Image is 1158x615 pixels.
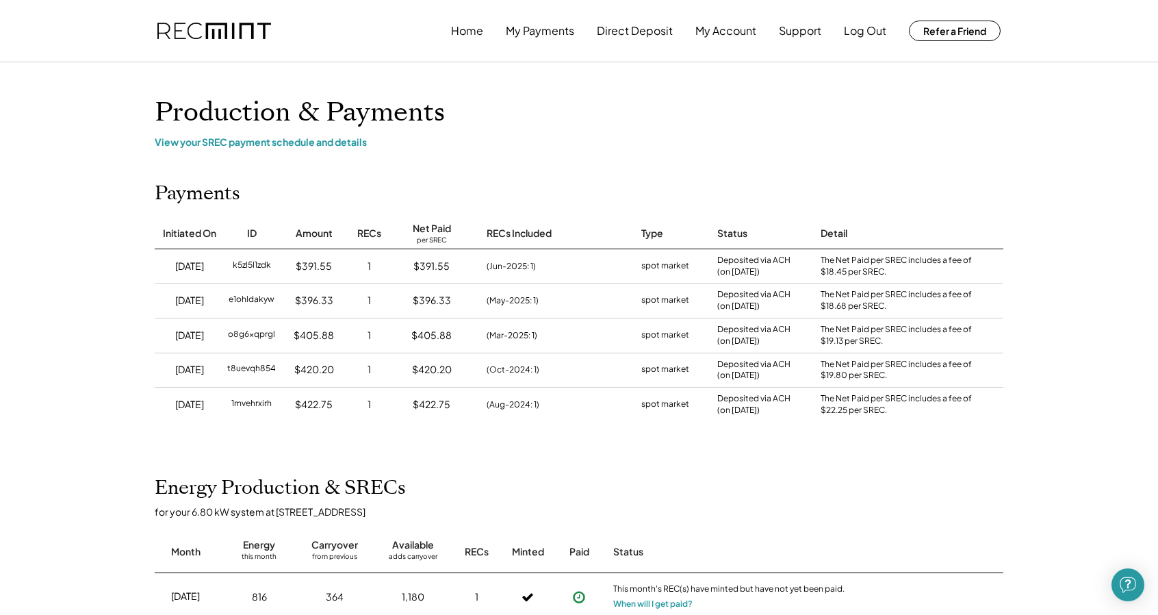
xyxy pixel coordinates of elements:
h2: Payments [155,182,240,205]
div: Open Intercom Messenger [1111,568,1144,601]
div: Paid [569,545,589,559]
div: (May-2025: 1) [487,294,539,307]
div: Deposited via ACH (on [DATE]) [717,324,790,347]
div: spot market [641,329,689,342]
div: 364 [326,590,344,604]
div: (Jun-2025: 1) [487,260,536,273]
div: View your SREC payment schedule and details [155,136,1003,148]
div: Status [717,227,747,240]
div: $422.75 [295,398,333,412]
div: $422.75 [413,398,450,412]
div: 816 [252,590,267,604]
div: from previous [312,552,357,566]
div: Minted [512,545,544,559]
div: Net Paid [413,222,451,236]
button: Log Out [844,17,886,45]
div: k5zl5l1zdk [233,260,271,273]
div: $396.33 [413,294,451,307]
div: per SREC [417,236,447,246]
img: recmint-logotype%403x.png [157,23,271,40]
div: 1,180 [402,590,424,604]
div: Carryover [311,538,358,552]
div: 1 [368,260,371,273]
div: $391.55 [296,260,332,273]
h2: Energy Production & SRECs [155,477,406,500]
div: Amount [296,227,333,240]
div: [DATE] [175,260,204,273]
div: The Net Paid per SREC includes a fee of $22.25 per SREC. [821,393,978,416]
div: RECs Included [487,227,552,240]
div: The Net Paid per SREC includes a fee of $18.68 per SREC. [821,289,978,312]
div: (Mar-2025: 1) [487,329,537,342]
div: 1 [368,329,371,342]
div: spot market [641,363,689,377]
div: Initiated On [163,227,216,240]
button: When will I get paid? [613,597,693,611]
div: The Net Paid per SREC includes a fee of $19.80 per SREC. [821,359,978,382]
div: $420.20 [294,363,334,377]
div: 1 [475,590,478,604]
div: spot market [641,294,689,307]
div: Deposited via ACH (on [DATE]) [717,393,790,416]
div: This month's REC(s) have minted but have not yet been paid. [613,583,846,597]
div: [DATE] [171,590,200,603]
div: 1 [368,398,371,412]
div: spot market [641,260,689,273]
div: Status [613,545,846,559]
div: this month [242,552,276,566]
div: The Net Paid per SREC includes a fee of $18.45 per SREC. [821,255,978,278]
div: Available [392,538,434,552]
div: t8uevqh854 [227,363,276,377]
div: 1 [368,294,371,307]
div: (Oct-2024: 1) [487,364,539,376]
div: [DATE] [175,294,204,307]
div: ID [247,227,257,240]
div: Energy [243,538,275,552]
div: for your 6.80 kW system at [STREET_ADDRESS] [155,505,1017,518]
div: (Aug-2024: 1) [487,399,539,411]
div: Type [641,227,663,240]
div: The Net Paid per SREC includes a fee of $19.13 per SREC. [821,324,978,347]
div: spot market [641,398,689,412]
button: My Payments [506,17,574,45]
div: e1ohldakyw [229,294,274,307]
div: [DATE] [175,398,204,412]
div: $396.33 [295,294,333,307]
div: Detail [821,227,847,240]
div: RECs [357,227,381,240]
div: adds carryover [389,552,437,566]
button: Payment approved, but not yet initiated. [569,587,589,607]
div: Month [171,545,201,559]
div: $405.88 [411,329,452,342]
h1: Production & Payments [155,97,1003,129]
div: Deposited via ACH (on [DATE]) [717,255,790,278]
button: Support [779,17,821,45]
div: [DATE] [175,329,204,342]
div: Deposited via ACH (on [DATE]) [717,289,790,312]
button: My Account [695,17,756,45]
div: $391.55 [413,260,450,273]
div: $405.88 [294,329,334,342]
button: Home [451,17,483,45]
button: Refer a Friend [909,21,1001,41]
button: Direct Deposit [597,17,673,45]
div: 1mvehrxirh [231,398,272,412]
div: o8g6xqprgl [228,329,275,342]
div: [DATE] [175,363,204,377]
div: 1 [368,363,371,377]
div: Deposited via ACH (on [DATE]) [717,359,790,382]
div: RECs [465,545,489,559]
div: $420.20 [412,363,452,377]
